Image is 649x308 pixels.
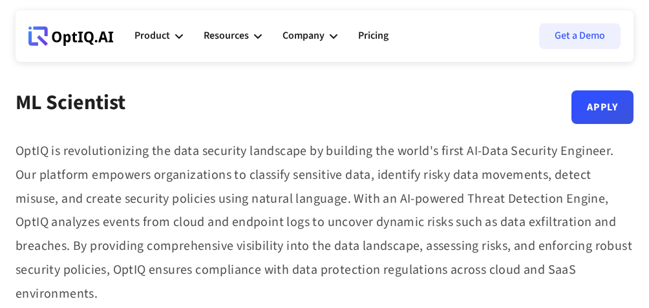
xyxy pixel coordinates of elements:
[539,23,621,49] a: Get a Demo
[28,45,29,46] div: Webflow Homepage
[282,27,324,45] div: Company
[358,17,388,56] a: Pricing
[28,17,114,56] a: Webflow Homepage
[571,90,633,124] a: Apply
[16,90,125,124] div: ML Scientist
[134,27,170,45] div: Product
[204,27,249,45] div: Resources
